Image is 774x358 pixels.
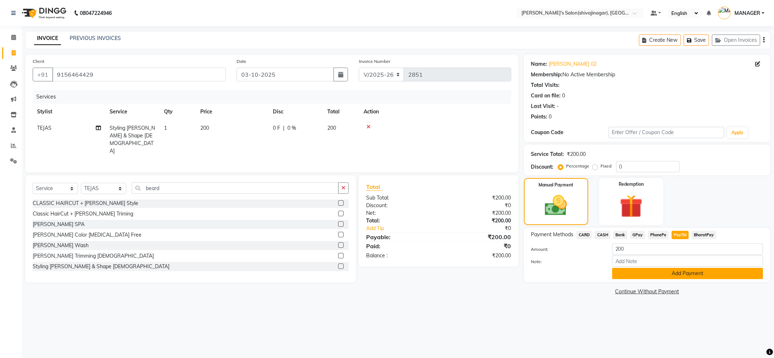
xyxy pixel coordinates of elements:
[132,182,339,194] input: Search or Scan
[684,35,709,46] button: Save
[33,221,85,228] div: [PERSON_NAME] SPA
[359,58,390,65] label: Invoice Number
[727,127,748,138] button: Apply
[196,104,269,120] th: Price
[619,181,644,188] label: Redemption
[734,9,760,17] span: MANAGER
[287,124,296,132] span: 0 %
[33,252,154,260] div: [PERSON_NAME] Trimming [DEMOGRAPHIC_DATA]
[33,58,44,65] label: Client
[80,3,112,23] b: 08047224946
[538,193,574,218] img: _cash.svg
[327,125,336,131] span: 200
[549,60,597,68] a: [PERSON_NAME] 02
[601,163,612,169] label: Fixed
[33,231,142,239] div: [PERSON_NAME] Color [MEDICAL_DATA] Free
[366,183,383,191] span: Total
[531,71,763,79] div: No Active Membership
[531,92,561,100] div: Card on file:
[557,102,559,110] div: -
[630,231,645,239] span: GPay
[110,125,155,154] span: Styling [PERSON_NAME] & Shape [DEMOGRAPHIC_DATA]
[269,104,323,120] th: Disc
[639,35,681,46] button: Create New
[531,129,609,136] div: Coupon Code
[52,68,226,81] input: Search by Name/Mobile/Email/Code
[566,163,590,169] label: Percentage
[526,258,607,265] label: Note:
[237,58,246,65] label: Date
[361,225,452,232] a: Add Tip
[567,150,586,158] div: ₹200.00
[283,124,284,132] span: |
[359,104,511,120] th: Action
[577,231,592,239] span: CARD
[613,231,627,239] span: Bank
[33,90,517,104] div: Services
[33,263,169,270] div: Styling [PERSON_NAME] & Shape [DEMOGRAPHIC_DATA]
[612,256,763,267] input: Add Note
[361,217,439,225] div: Total:
[648,231,669,239] span: PhonePe
[609,127,725,138] input: Enter Offer / Coupon Code
[200,125,209,131] span: 200
[439,217,517,225] div: ₹200.00
[361,209,439,217] div: Net:
[531,163,554,171] div: Discount:
[525,288,769,295] a: Continue Without Payment
[531,71,563,79] div: Membership:
[452,225,517,232] div: ₹0
[549,113,552,121] div: 0
[531,150,564,158] div: Service Total:
[531,113,548,121] div: Points:
[361,202,439,209] div: Discount:
[361,233,439,241] div: Payable:
[562,92,565,100] div: 0
[361,252,439,260] div: Balance :
[672,231,689,239] span: PayTM
[33,68,53,81] button: +91
[439,242,517,250] div: ₹0
[33,242,89,249] div: [PERSON_NAME] Wash
[531,81,560,89] div: Total Visits:
[33,200,138,207] div: CLASSIC HAIRCUT + [PERSON_NAME] Style
[595,231,610,239] span: CASH
[105,104,160,120] th: Service
[33,210,133,218] div: Classic HairCut + [PERSON_NAME] Triming
[692,231,716,239] span: BharatPay
[37,125,52,131] span: TEJAS
[361,242,439,250] div: Paid:
[526,246,607,253] label: Amount:
[273,124,280,132] span: 0 F
[439,252,517,260] div: ₹200.00
[531,60,548,68] div: Name:
[33,104,105,120] th: Stylist
[531,102,556,110] div: Last Visit:
[613,192,650,221] img: _gift.svg
[361,194,439,202] div: Sub Total:
[70,35,121,41] a: PREVIOUS INVOICES
[538,182,573,188] label: Manual Payment
[439,209,517,217] div: ₹200.00
[712,35,760,46] button: Open Invoices
[531,231,574,238] span: Payment Methods
[612,268,763,279] button: Add Payment
[323,104,359,120] th: Total
[439,202,517,209] div: ₹0
[439,194,517,202] div: ₹200.00
[34,32,61,45] a: INVOICE
[164,125,167,131] span: 1
[718,7,731,19] img: MANAGER
[160,104,196,120] th: Qty
[612,244,763,255] input: Amount
[439,233,517,241] div: ₹200.00
[19,3,68,23] img: logo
